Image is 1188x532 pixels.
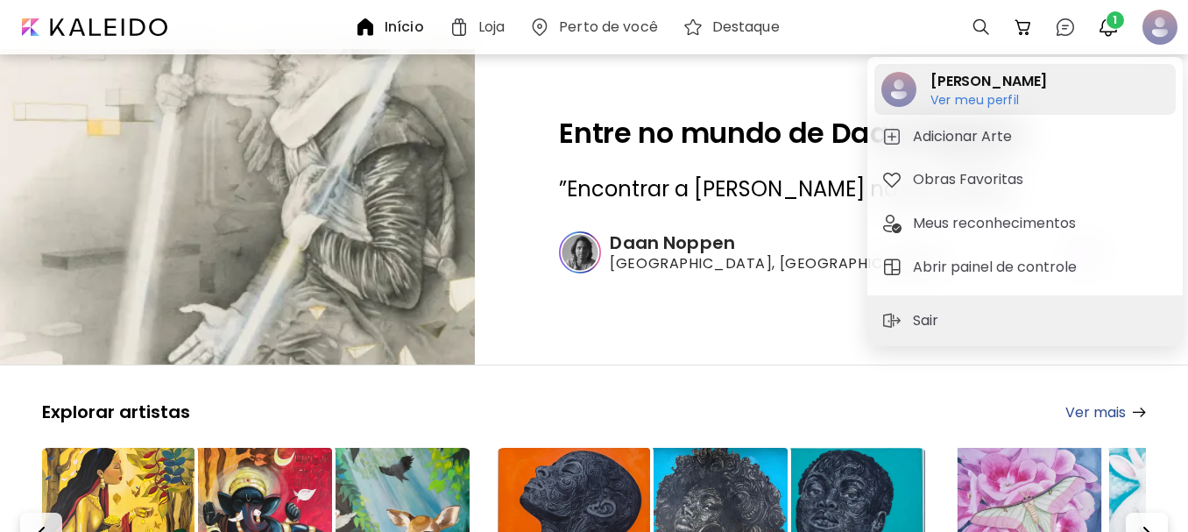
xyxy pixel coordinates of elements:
[913,169,1029,190] h5: Obras Favoritas
[881,169,902,190] img: tab
[874,119,1176,154] button: tabAdicionar Arte
[874,250,1176,285] button: tabAbrir painel de controle
[913,310,944,331] p: Sair
[881,213,902,234] img: tab
[930,92,1047,108] h6: Ver meu perfil
[913,257,1082,278] h5: Abrir painel de controle
[913,126,1017,147] h5: Adicionar Arte
[930,71,1047,92] h2: [PERSON_NAME]
[913,213,1081,234] h5: Meus reconhecimentos
[874,162,1176,197] button: tabObras Favoritas
[881,126,902,147] img: tab
[881,257,902,278] img: tab
[874,206,1176,241] button: tabMeus reconhecimentos
[881,310,902,331] img: sign-out
[874,303,951,338] button: sign-outSair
